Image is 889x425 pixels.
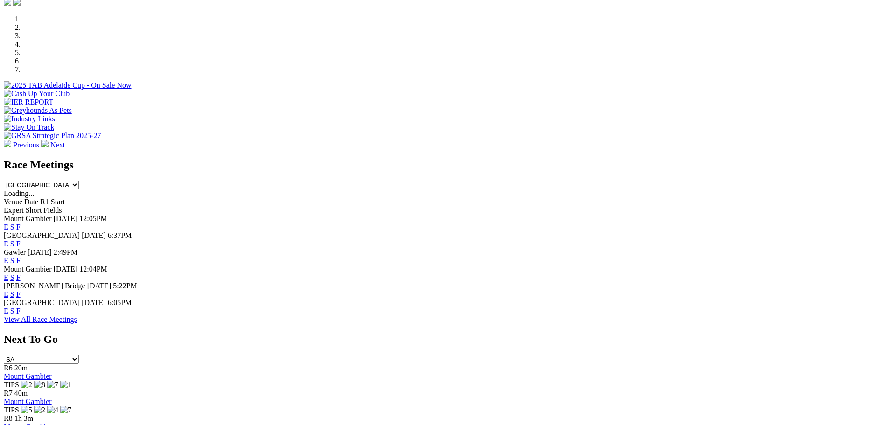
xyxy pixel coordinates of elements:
[4,299,80,307] span: [GEOGRAPHIC_DATA]
[4,307,8,315] a: E
[4,206,24,214] span: Expert
[40,198,65,206] span: R1 Start
[43,206,62,214] span: Fields
[21,406,32,414] img: 5
[34,406,45,414] img: 2
[26,206,42,214] span: Short
[16,240,21,248] a: F
[108,299,132,307] span: 6:05PM
[4,215,52,223] span: Mount Gambier
[4,397,52,405] a: Mount Gambier
[54,265,78,273] span: [DATE]
[4,98,53,106] img: IER REPORT
[50,141,65,149] span: Next
[4,414,13,422] span: R8
[4,198,22,206] span: Venue
[4,273,8,281] a: E
[54,215,78,223] span: [DATE]
[10,223,14,231] a: S
[113,282,137,290] span: 5:22PM
[4,381,19,389] span: TIPS
[79,265,107,273] span: 12:04PM
[10,240,14,248] a: S
[24,198,38,206] span: Date
[13,141,39,149] span: Previous
[4,265,52,273] span: Mount Gambier
[14,364,28,372] span: 20m
[4,364,13,372] span: R6
[14,414,33,422] span: 1h 3m
[4,372,52,380] a: Mount Gambier
[4,315,77,323] a: View All Race Meetings
[4,257,8,265] a: E
[4,290,8,298] a: E
[4,406,19,414] span: TIPS
[16,307,21,315] a: F
[4,282,85,290] span: [PERSON_NAME] Bridge
[47,406,58,414] img: 4
[16,257,21,265] a: F
[41,141,65,149] a: Next
[4,231,80,239] span: [GEOGRAPHIC_DATA]
[60,381,71,389] img: 1
[60,406,71,414] img: 7
[54,248,78,256] span: 2:49PM
[10,273,14,281] a: S
[82,231,106,239] span: [DATE]
[4,248,26,256] span: Gawler
[14,389,28,397] span: 40m
[4,115,55,123] img: Industry Links
[47,381,58,389] img: 7
[28,248,52,256] span: [DATE]
[4,132,101,140] img: GRSA Strategic Plan 2025-27
[79,215,107,223] span: 12:05PM
[21,381,32,389] img: 2
[4,189,34,197] span: Loading...
[4,106,72,115] img: Greyhounds As Pets
[4,159,885,171] h2: Race Meetings
[10,257,14,265] a: S
[10,290,14,298] a: S
[4,240,8,248] a: E
[34,381,45,389] img: 8
[4,123,54,132] img: Stay On Track
[4,81,132,90] img: 2025 TAB Adelaide Cup - On Sale Now
[16,290,21,298] a: F
[108,231,132,239] span: 6:37PM
[87,282,112,290] span: [DATE]
[4,141,41,149] a: Previous
[16,273,21,281] a: F
[16,223,21,231] a: F
[10,307,14,315] a: S
[82,299,106,307] span: [DATE]
[41,140,49,147] img: chevron-right-pager-white.svg
[4,389,13,397] span: R7
[4,90,70,98] img: Cash Up Your Club
[4,140,11,147] img: chevron-left-pager-white.svg
[4,333,885,346] h2: Next To Go
[4,223,8,231] a: E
